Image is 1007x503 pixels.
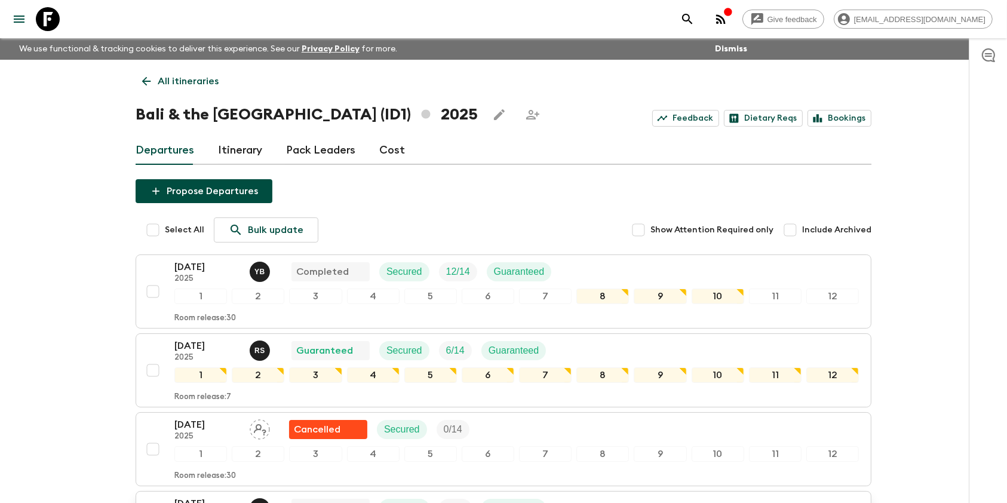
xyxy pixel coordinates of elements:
[296,265,349,279] p: Completed
[218,136,262,165] a: Itinerary
[712,41,750,57] button: Dismiss
[446,343,465,358] p: 6 / 14
[761,15,824,24] span: Give feedback
[136,254,871,329] button: [DATE]2025Yogi Bear (Indra Prayogi)CompletedSecuredTrip FillGuaranteed123456789101112Room release:30
[742,10,824,29] a: Give feedback
[296,343,353,358] p: Guaranteed
[652,110,719,127] a: Feedback
[136,412,871,486] button: [DATE]2025Assign pack leaderFlash Pack cancellationSecuredTrip Fill123456789101112Room release:30
[214,217,318,243] a: Bulk update
[136,333,871,407] button: [DATE]2025Raka SanjayaGuaranteedSecuredTrip FillGuaranteed123456789101112Room release:7
[250,344,272,354] span: Raka Sanjaya
[250,265,272,275] span: Yogi Bear (Indra Prayogi)
[576,289,629,304] div: 8
[379,262,429,281] div: Secured
[692,446,744,462] div: 10
[437,420,469,439] div: Trip Fill
[834,10,993,29] div: [EMAIL_ADDRESS][DOMAIN_NAME]
[439,262,477,281] div: Trip Fill
[848,15,992,24] span: [EMAIL_ADDRESS][DOMAIN_NAME]
[444,422,462,437] p: 0 / 14
[174,446,227,462] div: 1
[254,346,265,355] p: R S
[165,224,204,236] span: Select All
[692,367,744,383] div: 10
[487,103,511,127] button: Edit this itinerary
[174,367,227,383] div: 1
[576,367,629,383] div: 8
[446,265,470,279] p: 12 / 14
[386,343,422,358] p: Secured
[289,289,342,304] div: 3
[404,289,457,304] div: 5
[749,367,802,383] div: 11
[174,353,240,363] p: 2025
[250,341,272,361] button: RS
[232,367,284,383] div: 2
[650,224,773,236] span: Show Attention Required only
[232,446,284,462] div: 2
[286,136,355,165] a: Pack Leaders
[384,422,420,437] p: Secured
[519,289,572,304] div: 7
[692,289,744,304] div: 10
[634,367,686,383] div: 9
[136,136,194,165] a: Departures
[439,341,472,360] div: Trip Fill
[174,260,240,274] p: [DATE]
[294,422,340,437] p: Cancelled
[136,103,478,127] h1: Bali & the [GEOGRAPHIC_DATA] (ID1) 2025
[519,367,572,383] div: 7
[521,103,545,127] span: Share this itinerary
[174,471,236,481] p: Room release: 30
[519,446,572,462] div: 7
[174,339,240,353] p: [DATE]
[806,446,859,462] div: 12
[289,367,342,383] div: 3
[347,367,400,383] div: 4
[174,392,231,402] p: Room release: 7
[749,446,802,462] div: 11
[347,446,400,462] div: 4
[174,289,227,304] div: 1
[289,420,367,439] div: Flash Pack cancellation
[347,289,400,304] div: 4
[250,423,270,433] span: Assign pack leader
[7,7,31,31] button: menu
[248,223,303,237] p: Bulk update
[634,446,686,462] div: 9
[676,7,699,31] button: search adventures
[802,224,871,236] span: Include Archived
[232,289,284,304] div: 2
[386,265,422,279] p: Secured
[634,289,686,304] div: 9
[377,420,427,439] div: Secured
[724,110,803,127] a: Dietary Reqs
[379,341,429,360] div: Secured
[489,343,539,358] p: Guaranteed
[174,274,240,284] p: 2025
[462,367,514,383] div: 6
[576,446,629,462] div: 8
[158,74,219,88] p: All itineraries
[462,289,514,304] div: 6
[289,446,342,462] div: 3
[462,446,514,462] div: 6
[174,432,240,441] p: 2025
[174,314,236,323] p: Room release: 30
[136,69,225,93] a: All itineraries
[14,38,402,60] p: We use functional & tracking cookies to deliver this experience. See our for more.
[749,289,802,304] div: 11
[806,289,859,304] div: 12
[174,418,240,432] p: [DATE]
[136,179,272,203] button: Propose Departures
[808,110,871,127] a: Bookings
[404,446,457,462] div: 5
[302,45,360,53] a: Privacy Policy
[379,136,405,165] a: Cost
[806,367,859,383] div: 12
[494,265,545,279] p: Guaranteed
[404,367,457,383] div: 5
